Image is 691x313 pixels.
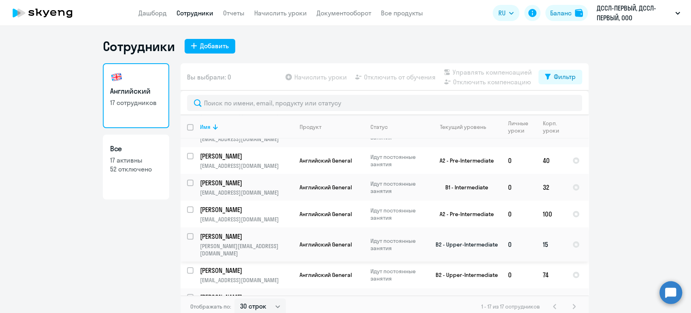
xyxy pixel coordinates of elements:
button: Фильтр [538,70,582,84]
a: [PERSON_NAME] [200,205,293,214]
p: [PERSON_NAME] [200,266,291,275]
a: [PERSON_NAME] [200,232,293,241]
p: [PERSON_NAME] [200,205,291,214]
td: 0 [502,227,536,262]
a: Дашборд [138,9,167,17]
div: Корп. уроки [543,120,560,134]
td: 32 [536,174,566,201]
span: RU [498,8,506,18]
button: RU [493,5,519,21]
div: Текущий уровень [433,123,501,131]
td: A2 - Pre-Intermediate [426,201,502,227]
h3: Английский [110,86,162,96]
div: Личные уроки [508,120,531,134]
div: Продукт [300,123,364,131]
p: [PERSON_NAME] [200,293,291,302]
span: Отображать по: [190,303,231,310]
div: Имя [200,123,293,131]
a: Документооборот [317,9,371,17]
p: Идут постоянные занятия [370,153,426,168]
span: Английский General [300,241,352,248]
a: Все17 активны52 отключено [103,135,169,199]
p: [EMAIL_ADDRESS][DOMAIN_NAME] [200,189,293,196]
p: Идут постоянные занятия [370,207,426,221]
p: ДССЛ-ПЕРВЫЙ, ДССЛ-ПЕРВЫЙ, ООО [597,3,672,23]
div: Статус [370,123,388,131]
button: Добавить [185,39,235,54]
a: [PERSON_NAME] [200,293,293,302]
button: Балансbalance [545,5,588,21]
td: A2 - Pre-Intermediate [426,147,502,174]
p: Идут постоянные занятия [370,268,426,282]
td: B2 - Upper-Intermediate [426,227,502,262]
a: Начислить уроки [254,9,307,17]
td: 0 [502,147,536,174]
p: [EMAIL_ADDRESS][DOMAIN_NAME] [200,277,293,284]
span: Английский General [300,184,352,191]
td: B2 - Upper-Intermediate [426,262,502,288]
p: 52 отключено [110,165,162,174]
span: Английский General [300,210,352,218]
p: [PERSON_NAME] [200,232,291,241]
div: Добавить [200,41,229,51]
p: [PERSON_NAME] [200,152,291,161]
p: Идут постоянные занятия [370,180,426,195]
td: B1 - Intermediate [426,174,502,201]
div: Личные уроки [508,120,536,134]
a: Отчеты [223,9,245,17]
div: Текущий уровень [440,123,486,131]
div: Баланс [550,8,572,18]
p: [EMAIL_ADDRESS][DOMAIN_NAME] [200,162,293,169]
a: [PERSON_NAME] [200,152,293,161]
h3: Все [110,144,162,154]
td: 0 [502,201,536,227]
span: Английский General [300,157,352,164]
div: Корп. уроки [543,120,566,134]
td: 100 [536,201,566,227]
img: balance [575,9,583,17]
div: Продукт [300,123,321,131]
input: Поиск по имени, email, продукту или статусу [187,95,582,111]
a: [PERSON_NAME] [200,266,293,275]
span: 1 - 17 из 17 сотрудников [481,303,540,310]
td: 74 [536,262,566,288]
td: 0 [502,262,536,288]
td: 15 [536,227,566,262]
p: Идут постоянные занятия [370,294,426,309]
button: ДССЛ-ПЕРВЫЙ, ДССЛ-ПЕРВЫЙ, ООО [593,3,684,23]
td: 0 [502,174,536,201]
p: 17 сотрудников [110,98,162,107]
span: Английский General [300,271,352,279]
a: [PERSON_NAME] [200,178,293,187]
div: Статус [370,123,426,131]
h1: Сотрудники [103,38,175,54]
a: Сотрудники [176,9,213,17]
div: Имя [200,123,210,131]
p: 17 активны [110,156,162,165]
a: Английский17 сотрудников [103,63,169,128]
img: english [110,71,123,84]
a: Все продукты [381,9,423,17]
p: [EMAIL_ADDRESS][DOMAIN_NAME] [200,216,293,223]
span: Вы выбрали: 0 [187,72,231,82]
p: [EMAIL_ADDRESS][DOMAIN_NAME] [200,135,293,143]
div: Фильтр [554,72,576,81]
td: 40 [536,147,566,174]
p: Идут постоянные занятия [370,237,426,252]
p: [PERSON_NAME] [200,178,291,187]
p: [PERSON_NAME][EMAIL_ADDRESS][DOMAIN_NAME] [200,242,293,257]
